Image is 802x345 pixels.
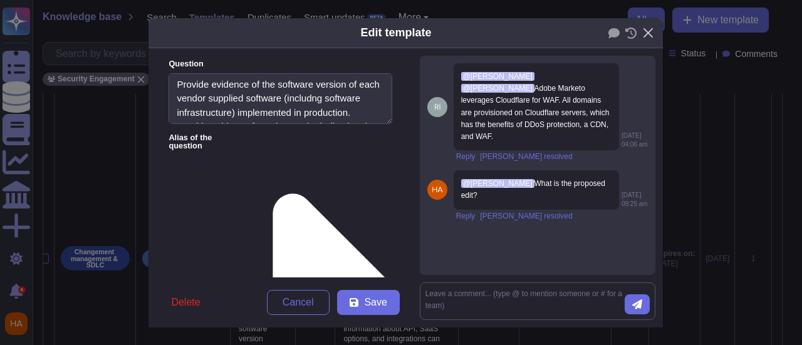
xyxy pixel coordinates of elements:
[622,142,648,148] span: 04:06 am
[461,179,608,200] span: What is the proposed edit?
[461,84,534,93] span: @[PERSON_NAME]
[456,153,476,160] button: Reply
[461,84,612,141] span: Adobe Marketo leverages Cloudflare for WAF. All domains are provisioned on Cloudflare servers, wh...
[169,73,392,125] textarea: Provide evidence of the software version of each vendor supplied software (includng software infr...
[364,297,387,307] span: Save
[480,212,572,220] button: [PERSON_NAME] resolved
[360,24,431,41] div: Edit template
[161,290,210,315] button: Delete
[461,179,534,188] span: @[PERSON_NAME]
[622,133,641,139] span: [DATE]
[456,212,476,220] button: Reply
[171,297,200,307] span: Delete
[638,23,658,43] button: Close
[169,60,392,68] label: Question
[622,192,641,198] span: [DATE]
[267,290,330,315] button: Cancel
[480,153,572,160] button: [PERSON_NAME] resolved
[622,201,648,207] span: 09:25 am
[427,180,447,200] img: user
[461,72,534,81] span: @[PERSON_NAME]
[427,97,447,117] img: user
[283,297,314,307] span: Cancel
[337,290,400,315] button: Save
